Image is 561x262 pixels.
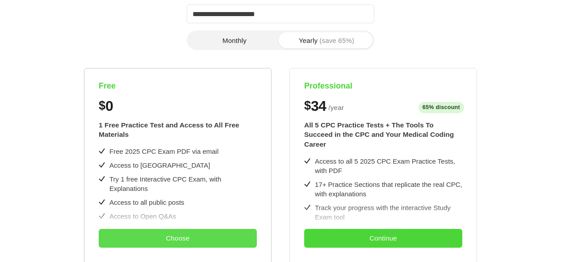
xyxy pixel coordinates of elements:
[319,37,354,44] span: (save 65%)
[304,81,462,91] h4: Professional
[109,161,210,170] div: Access to [GEOGRAPHIC_DATA]
[99,120,257,139] div: 1 Free Practice Test and Access to All Free Materials
[419,102,464,113] span: 65% discount
[304,120,462,149] div: All 5 CPC Practice Tests + The Tools To Succeed in the CPC and Your Medical Coding Career
[109,147,218,156] div: Free 2025 CPC Exam PDF via email
[311,99,326,113] span: 34
[315,203,462,222] div: Track your progress with the interactive Study Exam tool
[109,198,184,207] div: Access to all public posts
[99,99,105,113] span: $
[188,32,280,48] button: Monthly
[105,99,113,113] span: 0
[304,229,462,248] button: Continue
[99,229,257,248] button: Choose
[109,174,257,193] div: Try 1 free Interactive CPC Exam, with Explanations
[304,99,311,113] span: $
[99,81,257,91] h4: Free
[328,102,344,113] span: / year
[280,32,373,48] button: Yearly(save 65%)
[315,156,462,175] div: Access to all 5 2025 CPC Exam Practice Tests, with PDF
[315,180,462,199] div: 17+ Practice Sections that replicate the real CPC, with explanations
[187,4,374,23] input: Email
